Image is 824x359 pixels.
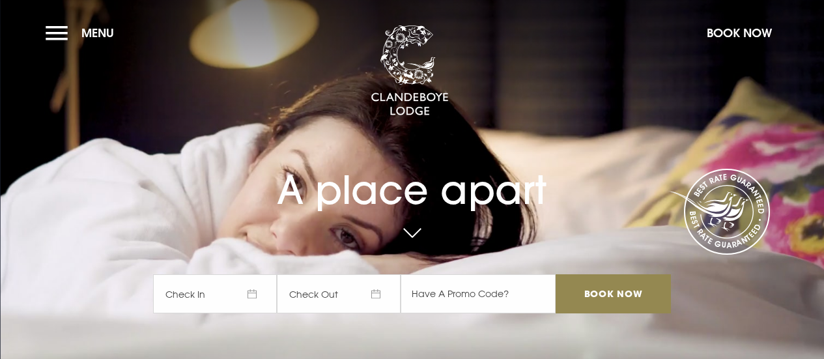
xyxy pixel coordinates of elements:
[81,25,114,40] span: Menu
[700,19,778,47] button: Book Now
[371,25,449,117] img: Clandeboye Lodge
[556,274,670,313] input: Book Now
[46,19,121,47] button: Menu
[401,274,556,313] input: Have A Promo Code?
[153,274,277,313] span: Check In
[153,145,670,213] h1: A place apart
[277,274,401,313] span: Check Out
